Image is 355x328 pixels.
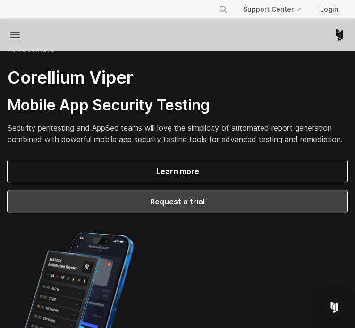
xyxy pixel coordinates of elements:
[8,190,347,213] a: Request a trial
[19,196,336,207] span: Request a trial
[236,1,309,18] a: Support Center
[19,166,336,177] span: Learn more
[313,1,346,18] a: Login
[334,29,346,41] a: Corellium Home
[8,160,347,183] a: Learn more
[8,67,347,88] h2: Corellium Viper
[215,1,232,18] button: Search
[8,96,347,115] h3: Mobile App Security Testing
[323,296,346,319] div: Open Intercom Messenger
[211,1,346,18] div: Navigation Menu
[8,122,347,145] p: Security pentesting and AppSec teams will love the simplicity of automated report generation comb...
